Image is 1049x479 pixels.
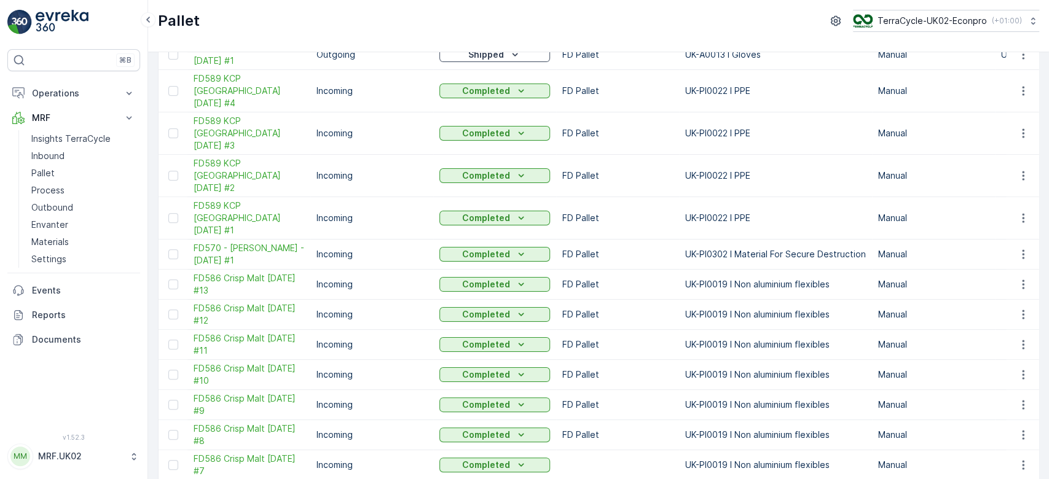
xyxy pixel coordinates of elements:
p: FD Pallet [562,429,673,441]
div: Toggle Row Selected [168,340,178,349]
span: FD586 Crisp Malt [DATE] #13 [194,272,304,297]
button: Completed [439,367,550,382]
p: Incoming [316,278,427,290]
p: Manual [878,169,989,182]
p: Completed [462,308,510,321]
img: logo [7,10,32,34]
p: Completed [462,368,510,381]
p: Completed [462,212,510,224]
p: FD Pallet [562,308,673,321]
span: FD586 Crisp Malt [DATE] #9 [194,392,304,417]
button: TerraCycle-UK02-Econpro(+01:00) [853,10,1039,32]
button: Completed [439,427,550,442]
a: FD590 KCP Transition Bio 05.02.2025 #1 [194,42,304,67]
p: FD Pallet [562,49,673,61]
p: UK-PI0022 I PPE [685,169,866,182]
a: FD586 Crisp Malt 30.01.2025 #12 [194,302,304,327]
p: Manual [878,308,989,321]
p: FD Pallet [562,212,673,224]
a: Insights TerraCycle [26,130,140,147]
p: Shipped [468,49,504,61]
button: Shipped [439,47,550,62]
p: UK-PI0022 I PPE [685,127,866,139]
a: Pallet [26,165,140,182]
a: FD589 KCP University of Edinburgh 05.02.2025 #1 [194,200,304,236]
span: FD589 KCP [GEOGRAPHIC_DATA] [DATE] #2 [194,157,304,194]
p: Manual [878,127,989,139]
p: Completed [462,338,510,351]
p: UK-PI0019 I Non aluminium flexibles [685,308,866,321]
p: Incoming [316,459,427,471]
div: Toggle Row Selected [168,400,178,410]
img: logo_light-DOdMpM7g.png [36,10,88,34]
p: Incoming [316,338,427,351]
div: Toggle Row Selected [168,370,178,380]
div: Toggle Row Selected [168,86,178,96]
p: Incoming [316,85,427,97]
p: MRF [32,112,116,124]
button: Completed [439,458,550,472]
p: UK-A0013 I Gloves [685,49,866,61]
span: FD586 Crisp Malt [DATE] #7 [194,453,304,477]
p: Incoming [316,169,427,182]
p: FD Pallet [562,127,673,139]
p: Completed [462,278,510,290]
img: terracycle_logo_wKaHoWT.png [853,14,873,28]
a: FD589 KCP University of Edinburgh 05.02.2025 #2 [194,157,304,194]
p: FD Pallet [562,169,673,182]
span: FD590 KCP Transition Bio [DATE] #1 [194,42,304,67]
p: Incoming [316,248,427,260]
p: UK-PI0302 I Material For Secure Destruction [685,248,866,260]
span: FD586 Crisp Malt [DATE] #11 [194,332,304,357]
p: Manual [878,278,989,290]
p: Outbound [31,201,73,214]
div: Toggle Row Selected [168,171,178,181]
p: Completed [462,399,510,411]
a: FD586 Crisp Malt 30.01.2025 #13 [194,272,304,297]
a: FD589 KCP University of Edinburgh 05.02.2025 #4 [194,72,304,109]
p: Incoming [316,127,427,139]
a: Outbound [26,199,140,216]
p: Manual [878,212,989,224]
span: FD570 - [PERSON_NAME] - [DATE] #1 [194,242,304,267]
p: UK-PI0019 I Non aluminium flexibles [685,429,866,441]
p: Events [32,284,135,297]
p: UK-PI0019 I Non aluminium flexibles [685,368,866,381]
p: Manual [878,459,989,471]
button: MMMRF.UK02 [7,443,140,469]
div: Toggle Row Selected [168,213,178,223]
p: Materials [31,236,69,248]
p: Completed [462,169,510,182]
a: FD570 - Peter Millar - 30.01.2025 #1 [194,242,304,267]
p: Manual [878,49,989,61]
button: Completed [439,337,550,352]
button: Operations [7,81,140,106]
p: Pallet [31,167,55,179]
p: FD Pallet [562,85,673,97]
span: FD586 Crisp Malt [DATE] #8 [194,423,304,447]
p: FD Pallet [562,399,673,411]
a: FD586 Crisp Malt 30.01.2025 #7 [194,453,304,477]
a: Process [26,182,140,199]
span: FD586 Crisp Malt [DATE] #10 [194,362,304,387]
a: Materials [26,233,140,251]
p: Completed [462,459,510,471]
p: Pallet [158,11,200,31]
div: Toggle Row Selected [168,249,178,259]
p: Completed [462,248,510,260]
p: UK-PI0022 I PPE [685,85,866,97]
a: FD589 KCP University of Edinburgh 05.02.2025 #3 [194,115,304,152]
button: Completed [439,126,550,141]
span: FD586 Crisp Malt [DATE] #12 [194,302,304,327]
p: UK-PI0019 I Non aluminium flexibles [685,278,866,290]
p: UK-PI0019 I Non aluminium flexibles [685,338,866,351]
div: Toggle Row Selected [168,460,178,470]
a: Settings [26,251,140,268]
span: FD589 KCP [GEOGRAPHIC_DATA] [DATE] #3 [194,115,304,152]
button: Completed [439,277,550,292]
button: Completed [439,247,550,262]
p: Completed [462,85,510,97]
a: Events [7,278,140,303]
p: FD Pallet [562,338,673,351]
p: Manual [878,429,989,441]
